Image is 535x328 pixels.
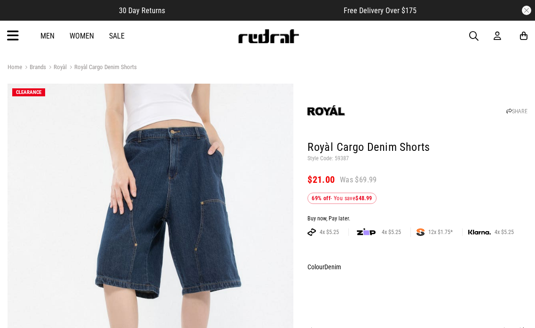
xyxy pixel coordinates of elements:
[70,31,94,40] a: Women
[237,29,299,43] img: Redrat logo
[307,215,527,223] div: Buy now, Pay later.
[307,155,527,163] p: Style Code: 59387
[67,63,137,72] a: Royàl Cargo Denim Shorts
[468,230,491,235] img: KLARNA
[491,228,518,236] span: 4x $5.25
[309,276,332,308] img: Denim
[378,228,405,236] span: 4x $5.25
[16,89,41,95] span: CLEARANCE
[307,92,345,129] img: Royàl
[324,263,341,271] span: Denim
[340,175,377,185] span: Was $69.99
[506,108,527,115] a: SHARE
[184,6,325,15] iframe: Customer reviews powered by Trustpilot
[425,228,456,236] span: 12x $1.75*
[307,193,376,204] div: - You save
[357,227,376,237] img: zip
[307,140,527,155] h1: Royàl Cargo Denim Shorts
[355,195,372,202] b: $48.99
[316,228,343,236] span: 4x $5.25
[40,31,55,40] a: Men
[119,6,165,15] span: 30 Day Returns
[344,6,417,15] span: Free Delivery Over $175
[312,195,330,202] b: 69% off
[307,174,335,185] span: $21.00
[307,261,527,273] div: Colour
[417,228,425,236] img: SPLITPAY
[8,63,22,70] a: Home
[109,31,125,40] a: Sale
[307,228,316,236] img: AFTERPAY
[46,63,67,72] a: Royàl
[22,63,46,72] a: Brands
